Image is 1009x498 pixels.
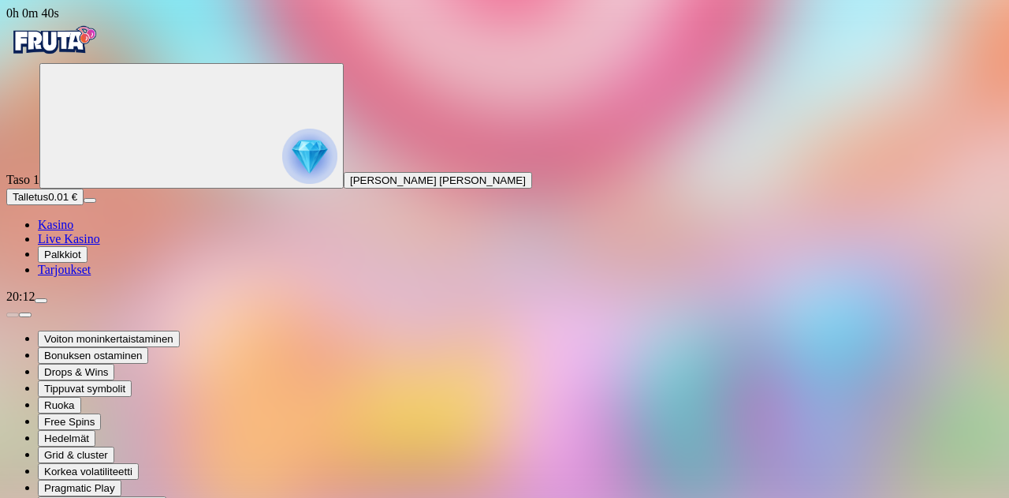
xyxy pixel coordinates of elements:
button: prev slide [6,313,19,317]
button: reward progress [39,63,344,189]
button: Talletusplus icon0.01 € [6,189,84,205]
button: Bonuksen ostaminen [38,347,148,364]
span: 20:12 [6,290,35,303]
span: Ruoka [44,399,75,411]
button: Voiton moninkertaistaminen [38,331,180,347]
button: Ruoka [38,397,81,414]
img: reward progress [282,129,337,184]
button: Grid & cluster [38,447,114,463]
span: Tarjoukset [38,263,91,276]
span: Voiton moninkertaistaminen [44,333,173,345]
a: diamond iconKasino [38,218,73,231]
button: Free Spins [38,414,101,430]
span: Talletus [13,191,48,203]
a: poker-chip iconLive Kasino [38,232,100,245]
span: Grid & cluster [44,449,108,461]
span: Korkea volatiliteetti [44,466,132,477]
span: Palkkiot [44,249,81,260]
button: reward iconPalkkiot [38,246,87,263]
span: [PERSON_NAME] [PERSON_NAME] [350,174,526,186]
span: Pragmatic Play [44,482,115,494]
span: Tippuvat symbolit [44,383,125,395]
span: Kasino [38,218,73,231]
a: gift-inverted iconTarjoukset [38,263,91,276]
span: Hedelmät [44,432,89,444]
span: Live Kasino [38,232,100,245]
button: Drops & Wins [38,364,114,380]
span: user session time [6,6,59,20]
button: [PERSON_NAME] [PERSON_NAME] [344,172,532,189]
img: Fruta [6,21,101,60]
nav: Primary [6,21,1003,277]
span: Drops & Wins [44,366,108,378]
button: menu [84,198,96,203]
span: Taso 1 [6,173,39,186]
a: Fruta [6,49,101,62]
span: Free Spins [44,416,95,428]
button: Korkea volatiliteetti [38,463,139,480]
button: Hedelmät [38,430,95,447]
button: Pragmatic Play [38,480,121,496]
button: next slide [19,313,32,317]
span: Bonuksen ostaminen [44,350,142,361]
button: Tippuvat symbolit [38,380,132,397]
button: menu [35,298,47,303]
span: 0.01 € [48,191,77,203]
